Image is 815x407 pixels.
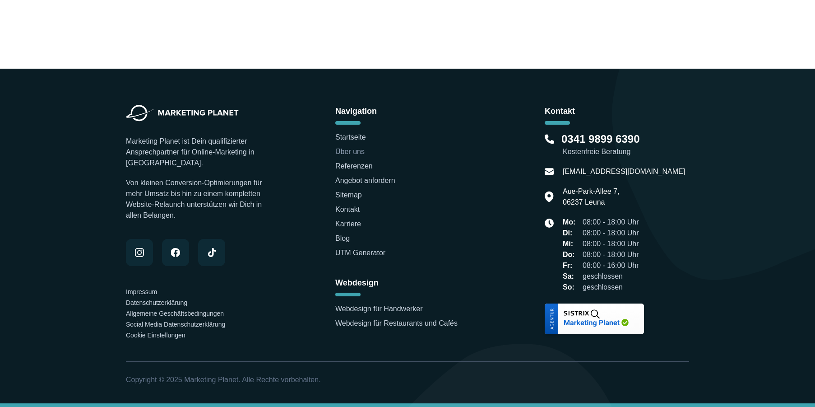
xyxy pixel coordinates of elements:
img: Marketing Planet - Webdesign, Website Entwicklung und SEO [126,105,239,122]
span: Mo: [563,217,577,228]
img: Standort-Icon [545,186,554,208]
a: Webdesign für Restaurants und Cafés [335,319,458,327]
a: Startseite [335,133,366,141]
a: Webdesign für Handwerker [335,305,423,313]
a: Angebot anfordern [335,177,395,184]
img: E-Mail Icon [545,166,554,177]
a: Über uns [335,148,365,155]
img: Marketing Planet auf Instagram [135,248,144,257]
span: Sa: [563,271,577,282]
a: Blog [335,234,350,242]
p: Von kleinen Conversion-Optimierungen für mehr Umsatz bis hin zu einem kompletten Website-Relaunch... [126,178,270,221]
li: 08:00 - 18:00 Uhr [563,239,639,249]
li: 08:00 - 18:00 Uhr [563,217,639,228]
span: Do: [563,249,577,260]
p: Marketing Planet ist Dein qualifizierter Ansprechpartner für Online-Marketing in [GEOGRAPHIC_DATA]. [126,136,270,168]
li: geschlossen [563,271,639,282]
a: Folge Marketing Planet auf TikTok [198,239,225,266]
a: Referenzen [335,162,373,170]
a: 0341 9899 6390 [561,132,640,146]
a: Folge Marketing Planet auf Facebook [162,239,189,266]
img: Marketing Planet auf TikTok [207,248,216,257]
li: geschlossen [563,282,639,293]
p: Aue-Park-Allee 7, 06237 Leuna [563,186,619,208]
small: Kostenfreie Beratung [563,146,689,157]
a: Allgemeine Geschäftsbedingungen [126,310,224,317]
a: Kontakt [335,206,360,213]
img: Telefon Icon [545,132,554,146]
a: Sitemap [335,191,362,199]
span: Mi: [563,239,577,249]
a: Impressum [126,288,157,295]
span: So: [563,282,577,293]
h6: Kontakt [545,105,689,117]
li: 08:00 - 18:00 Uhr [563,228,639,239]
img: Marketing Planet auf Facebook [171,248,180,257]
img: Uhr-Icon [545,219,554,228]
li: 08:00 - 18:00 Uhr [563,249,639,260]
a: Datenschutzerklärung [126,299,187,306]
a: [EMAIL_ADDRESS][DOMAIN_NAME] [563,166,685,177]
a: Karriere [335,220,361,228]
button: Cookie Einstellungen [126,331,185,340]
p: Copyright © 2025 Marketing Planet. Alle Rechte vorbehalten. [126,374,689,385]
span: Fr: [563,260,577,271]
li: 08:00 - 16:00 Uhr [563,260,639,271]
h6: Webdesign [335,276,480,289]
span: Di: [563,228,577,239]
a: UTM Generator [335,249,385,257]
h6: Navigation [335,105,480,117]
a: Social Media Datenschutzerklärung [126,321,225,328]
a: Folge Marketing Planet auf Instagram [126,239,153,266]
